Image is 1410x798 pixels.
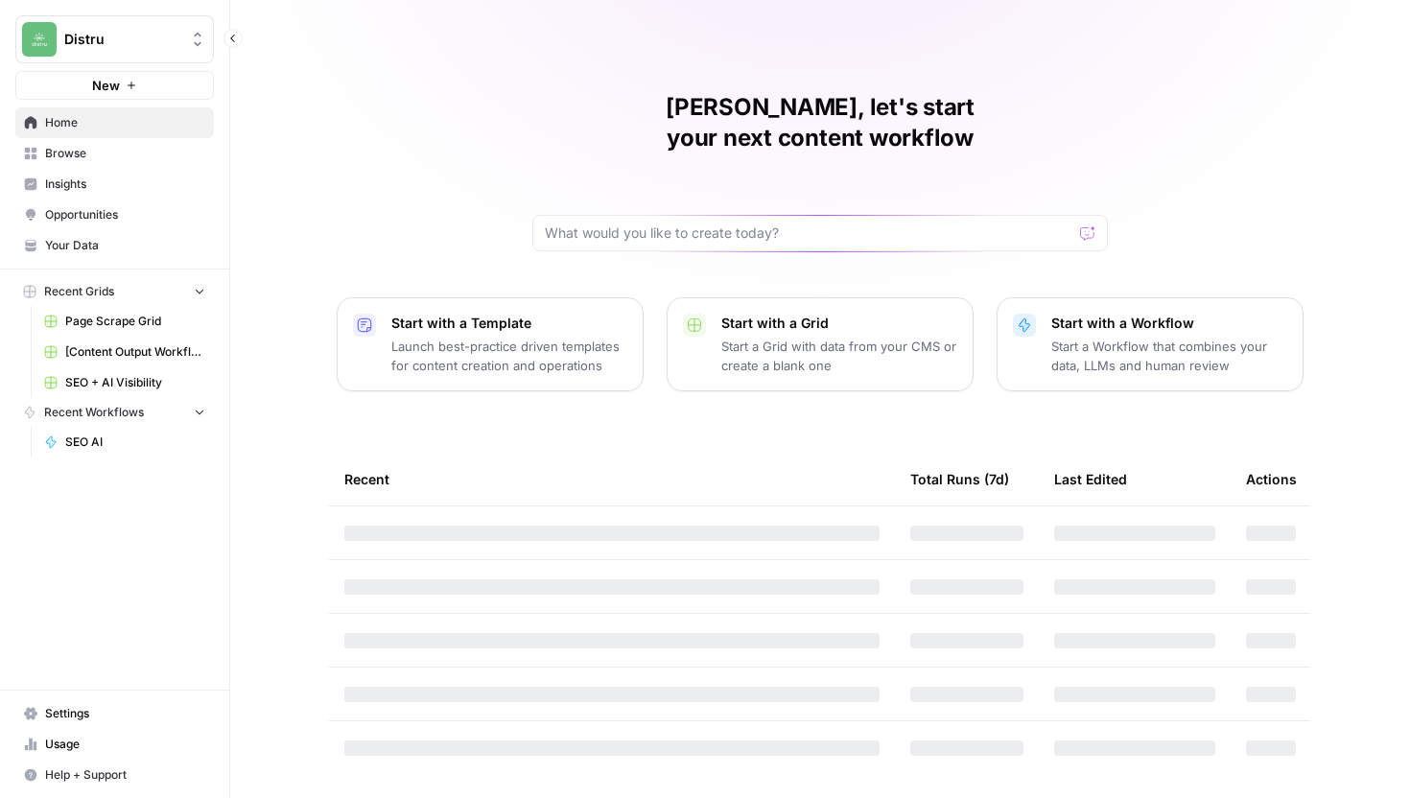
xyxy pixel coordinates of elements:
[15,138,214,169] a: Browse
[545,223,1072,243] input: What would you like to create today?
[721,314,957,333] p: Start with a Grid
[35,337,214,367] a: [Content Output Workflows] Webflow - Blog Posts
[344,453,880,505] div: Recent
[391,314,627,333] p: Start with a Template
[35,367,214,398] a: SEO + AI Visibility
[22,22,57,57] img: Distru Logo
[15,199,214,230] a: Opportunities
[910,453,1009,505] div: Total Runs (7d)
[45,114,205,131] span: Home
[15,71,214,100] button: New
[45,237,205,254] span: Your Data
[721,337,957,375] p: Start a Grid with data from your CMS or create a blank one
[15,230,214,261] a: Your Data
[1054,453,1127,505] div: Last Edited
[65,313,205,330] span: Page Scrape Grid
[15,698,214,729] a: Settings
[45,736,205,753] span: Usage
[337,297,644,391] button: Start with a TemplateLaunch best-practice driven templates for content creation and operations
[15,760,214,790] button: Help + Support
[15,398,214,427] button: Recent Workflows
[15,107,214,138] a: Home
[44,404,144,421] span: Recent Workflows
[45,206,205,223] span: Opportunities
[45,705,205,722] span: Settings
[65,374,205,391] span: SEO + AI Visibility
[1246,453,1297,505] div: Actions
[1051,314,1287,333] p: Start with a Workflow
[15,169,214,199] a: Insights
[44,283,114,300] span: Recent Grids
[532,92,1108,153] h1: [PERSON_NAME], let's start your next content workflow
[35,306,214,337] a: Page Scrape Grid
[45,145,205,162] span: Browse
[667,297,974,391] button: Start with a GridStart a Grid with data from your CMS or create a blank one
[65,434,205,451] span: SEO AI
[1051,337,1287,375] p: Start a Workflow that combines your data, LLMs and human review
[997,297,1304,391] button: Start with a WorkflowStart a Workflow that combines your data, LLMs and human review
[15,15,214,63] button: Workspace: Distru
[45,176,205,193] span: Insights
[15,729,214,760] a: Usage
[45,766,205,784] span: Help + Support
[65,343,205,361] span: [Content Output Workflows] Webflow - Blog Posts
[15,277,214,306] button: Recent Grids
[35,427,214,458] a: SEO AI
[92,76,120,95] span: New
[64,30,180,49] span: Distru
[391,337,627,375] p: Launch best-practice driven templates for content creation and operations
